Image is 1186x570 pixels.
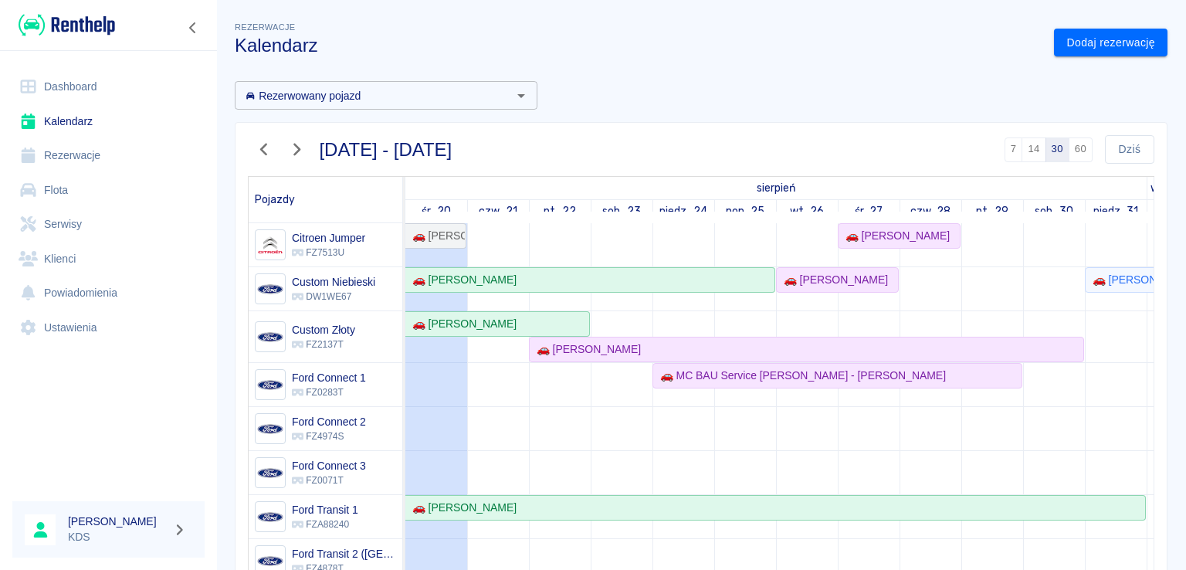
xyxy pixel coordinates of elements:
h3: [DATE] - [DATE] [320,139,452,161]
div: 🚗 [PERSON_NAME] [406,500,517,516]
a: Kalendarz [12,104,205,139]
p: FZ7513U [292,246,365,260]
p: FZ4974S [292,429,366,443]
a: 20 sierpnia 2025 [418,200,455,222]
h3: Kalendarz [235,35,1042,56]
a: 25 sierpnia 2025 [722,200,769,222]
a: Flota [12,173,205,208]
a: Powiadomienia [12,276,205,310]
img: Renthelp logo [19,12,115,38]
div: 🚗 [PERSON_NAME] [406,272,517,288]
a: Klienci [12,242,205,277]
a: 24 sierpnia 2025 [656,200,711,222]
button: 7 dni [1005,137,1023,162]
button: 14 dni [1022,137,1045,162]
img: Image [257,504,283,530]
img: Image [257,416,283,442]
a: 23 sierpnia 2025 [598,200,645,222]
div: 🚗 [PERSON_NAME] [839,228,950,244]
img: Image [257,324,283,350]
a: 28 sierpnia 2025 [906,200,955,222]
a: Ustawienia [12,310,205,345]
img: Image [257,372,283,398]
p: FZ0071T [292,473,366,487]
a: 22 sierpnia 2025 [540,200,580,222]
a: 29 sierpnia 2025 [972,200,1012,222]
a: Dashboard [12,70,205,104]
a: 31 sierpnia 2025 [1089,200,1143,222]
a: 27 sierpnia 2025 [851,200,887,222]
p: FZA88240 [292,517,358,531]
a: Rezerwacje [12,138,205,173]
h6: Ford Connect 1 [292,370,366,385]
a: Renthelp logo [12,12,115,38]
span: Pojazdy [255,193,295,206]
input: Wyszukaj i wybierz pojazdy... [239,86,507,105]
button: 60 dni [1069,137,1093,162]
a: 26 sierpnia 2025 [786,200,829,222]
img: Image [257,277,283,302]
h6: Citroen Jumper [292,230,365,246]
a: 20 sierpnia 2025 [753,177,799,199]
h6: Ford Transit 1 [292,502,358,517]
h6: Custom Złoty [292,322,355,338]
p: FZ0283T [292,385,366,399]
img: Image [257,460,283,486]
a: Dodaj rezerwację [1054,29,1167,57]
p: DW1WE67 [292,290,375,304]
h6: Ford Connect 2 [292,414,366,429]
img: Image [257,232,283,258]
button: Otwórz [510,85,532,107]
p: FZ2137T [292,338,355,351]
div: 🚗 MC BAU Service [PERSON_NAME] - [PERSON_NAME] [654,368,946,384]
p: KDS [68,529,167,545]
h6: Ford Transit 2 (Niemcy) [292,546,396,562]
a: Serwisy [12,207,205,242]
h6: [PERSON_NAME] [68,514,167,529]
div: 🚗 [PERSON_NAME] [406,228,465,244]
button: 30 dni [1045,137,1069,162]
div: 🚗 [PERSON_NAME] [530,341,641,358]
button: Zwiń nawigację [181,18,205,38]
h6: Ford Connect 3 [292,458,366,473]
a: 21 sierpnia 2025 [475,200,521,222]
h6: Custom Niebieski [292,274,375,290]
div: 🚗 [PERSON_NAME] [778,272,888,288]
a: 30 sierpnia 2025 [1031,200,1077,222]
span: Rezerwacje [235,22,295,32]
div: 🚗 [PERSON_NAME] [406,316,517,332]
button: Dziś [1105,135,1154,164]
